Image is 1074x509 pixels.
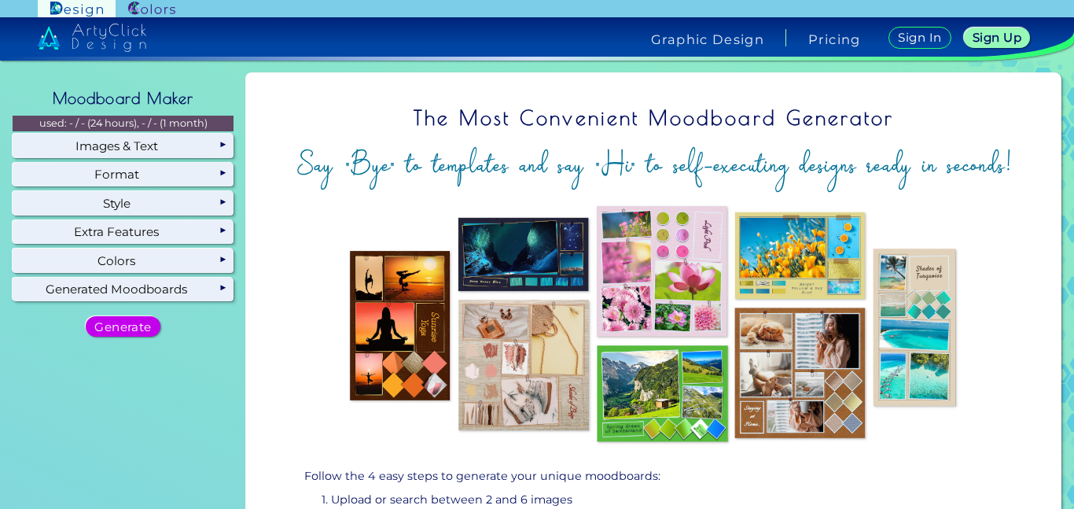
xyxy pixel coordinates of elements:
[304,467,1003,485] p: Follow the 4 easy steps to generate your unique moodboards:
[13,249,234,272] div: Colors
[13,134,234,157] div: Images & Text
[259,145,1049,185] h2: Say "Bye" to templates and say "Hi" to self-executing designs ready in seconds!
[45,81,202,116] h2: Moodboard Maker
[128,2,175,17] img: ArtyClick Colors logo
[38,24,146,52] img: artyclick_design_logo_white_combined_path.svg
[651,33,764,46] h4: Graphic Design
[808,33,861,46] a: Pricing
[259,197,1049,452] img: overview.jpg
[967,28,1028,47] a: Sign Up
[259,96,1049,140] h1: The Most Convenient Moodboard Generator
[13,191,234,215] div: Style
[900,32,940,43] h5: Sign In
[13,278,234,301] div: Generated Moodboards
[13,163,234,186] div: Format
[13,220,234,244] div: Extra Features
[13,116,234,131] p: used: - / - (24 hours), - / - (1 month)
[975,32,1019,43] h5: Sign Up
[892,28,948,48] a: Sign In
[97,321,149,332] h5: Generate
